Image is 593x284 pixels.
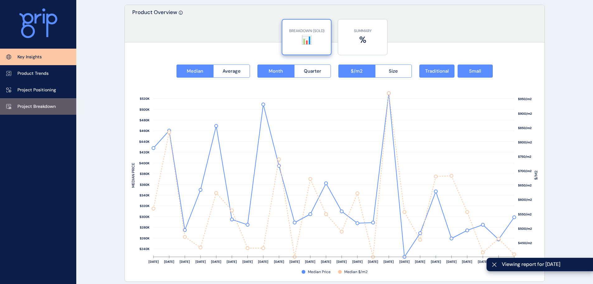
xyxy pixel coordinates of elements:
button: Median [176,65,213,78]
p: Key Insights [17,54,42,60]
span: $/m2 [351,68,363,74]
button: Small [458,65,493,78]
button: Quarter [294,65,331,78]
span: Average [223,68,241,74]
button: Month [257,65,294,78]
text: $600/m2 [518,198,532,202]
p: Project Breakdown [17,103,56,110]
button: $/m2 [338,65,375,78]
span: Median [187,68,203,74]
text: $450/m2 [518,241,532,245]
text: $800/m2 [518,140,532,144]
p: Project Positioning [17,87,56,93]
text: $900/m2 [518,112,532,116]
text: $/M2 [534,171,539,180]
label: % [341,34,384,46]
button: Average [213,65,250,78]
span: Traditional [425,68,449,74]
text: $650/m2 [518,183,532,187]
span: Median $/m2 [344,269,368,275]
span: Month [269,68,283,74]
p: Product Trends [17,70,49,77]
button: Traditional [419,65,454,78]
span: Small [469,68,481,74]
span: Size [389,68,398,74]
span: Quarter [304,68,321,74]
text: $700/m2 [518,169,532,173]
button: Size [375,65,412,78]
text: $500/m2 [518,227,532,231]
p: Product Overview [132,9,177,42]
text: $750/m2 [518,155,531,159]
span: Median Price [308,269,331,275]
text: $950/m2 [518,97,532,101]
text: $850/m2 [518,126,532,130]
p: SUMMARY [341,28,384,34]
text: $550/m2 [518,212,532,216]
p: BREAKDOWN (SOLD) [285,28,328,34]
span: Viewing report for [DATE] [502,261,588,268]
label: 📊 [285,34,328,46]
